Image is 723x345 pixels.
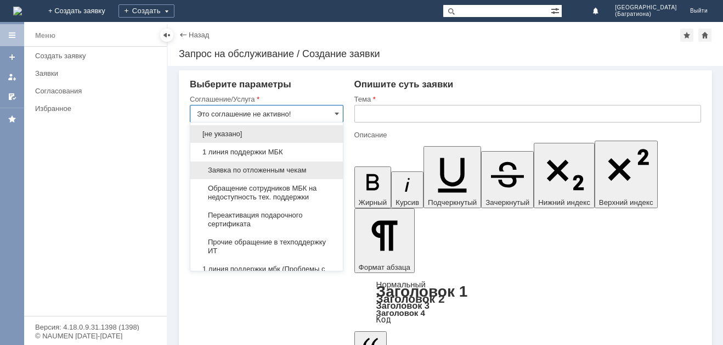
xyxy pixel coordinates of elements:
[31,65,165,82] a: Заявки
[35,69,160,77] div: Заявки
[376,308,425,318] a: Заголовок 4
[35,29,55,42] div: Меню
[31,47,165,64] a: Создать заявку
[190,79,291,90] span: Выберите параметры
[354,131,699,138] div: Описание
[197,130,336,138] span: [не указано]
[354,96,699,103] div: Тема
[3,68,21,86] a: Мои заявки
[13,7,22,15] a: Перейти на домашнюю страницу
[376,283,468,300] a: Заголовок 1
[35,52,160,60] div: Создать заявку
[197,238,336,255] span: Прочие обращение в техподдержку ИТ
[376,301,430,310] a: Заголовок 3
[35,324,156,331] div: Версия: 4.18.0.9.31.1398 (1398)
[423,146,481,208] button: Подчеркнутый
[551,5,562,15] span: Расширенный поиск
[428,198,477,207] span: Подчеркнутый
[359,263,410,271] span: Формат абзаца
[31,82,165,99] a: Согласования
[35,87,160,95] div: Согласования
[35,104,148,113] div: Избранное
[615,4,677,11] span: [GEOGRAPHIC_DATA]
[118,4,174,18] div: Создать
[354,208,415,273] button: Формат абзаца
[179,48,712,59] div: Запрос на обслуживание / Создание заявки
[189,31,209,39] a: Назад
[481,151,534,208] button: Зачеркнутый
[197,148,336,157] span: 1 линия поддержки МБК
[160,29,173,42] div: Скрыть меню
[354,281,701,324] div: Формат абзаца
[595,141,658,208] button: Верхний индекс
[354,166,392,208] button: Жирный
[485,198,529,207] span: Зачеркнутый
[197,211,336,229] span: Переактивация подарочного сертификата
[197,265,336,282] span: 1 линия поддержки мбк (Проблемы с интернет-заказами)
[396,198,419,207] span: Курсив
[197,184,336,202] span: Обращение сотрудников МБК на недоступность тех. поддержки
[354,79,454,90] span: Опишите суть заявки
[615,11,677,18] span: (Багратиона)
[197,166,336,175] span: Заявка по отложенным чекам
[3,48,21,66] a: Создать заявку
[376,292,445,305] a: Заголовок 2
[534,143,595,208] button: Нижний индекс
[680,29,693,42] div: Добавить в избранное
[35,332,156,340] div: © NAUMEN [DATE]-[DATE]
[376,315,391,325] a: Код
[698,29,711,42] div: Сделать домашней страницей
[359,198,387,207] span: Жирный
[391,171,423,208] button: Курсив
[599,198,653,207] span: Верхний индекс
[538,198,590,207] span: Нижний индекс
[376,280,426,289] a: Нормальный
[3,88,21,105] a: Мои согласования
[190,96,341,103] div: Соглашение/Услуга
[13,7,22,15] img: logo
